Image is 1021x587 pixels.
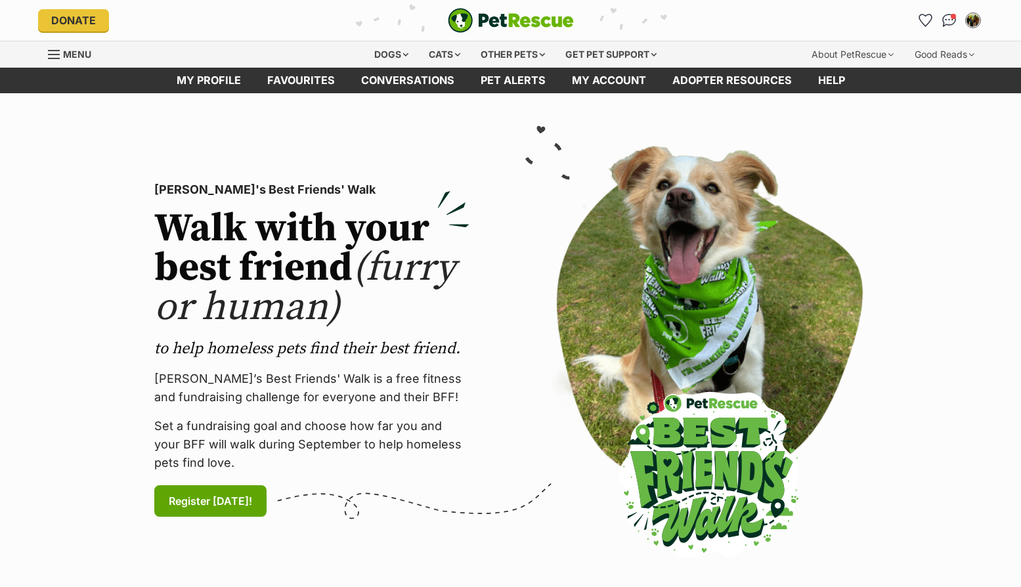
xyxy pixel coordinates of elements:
[963,10,984,31] button: My account
[805,68,858,93] a: Help
[48,41,100,65] a: Menu
[471,41,554,68] div: Other pets
[63,49,91,60] span: Menu
[915,10,936,31] a: Favourites
[905,41,984,68] div: Good Reads
[802,41,903,68] div: About PetRescue
[169,493,252,509] span: Register [DATE]!
[38,9,109,32] a: Donate
[154,338,469,359] p: to help homeless pets find their best friend.
[967,14,980,27] img: Emma Ballan profile pic
[556,41,666,68] div: Get pet support
[467,68,559,93] a: Pet alerts
[348,68,467,93] a: conversations
[915,10,984,31] ul: Account quick links
[154,370,469,406] p: [PERSON_NAME]’s Best Friends' Walk is a free fitness and fundraising challenge for everyone and t...
[154,244,456,332] span: (furry or human)
[154,417,469,472] p: Set a fundraising goal and choose how far you and your BFF will walk during September to help hom...
[154,209,469,328] h2: Walk with your best friend
[254,68,348,93] a: Favourites
[659,68,805,93] a: Adopter resources
[939,10,960,31] a: Conversations
[163,68,254,93] a: My profile
[420,41,469,68] div: Cats
[365,41,418,68] div: Dogs
[154,181,469,199] p: [PERSON_NAME]'s Best Friends' Walk
[942,14,956,27] img: chat-41dd97257d64d25036548639549fe6c8038ab92f7586957e7f3b1b290dea8141.svg
[154,485,267,517] a: Register [DATE]!
[448,8,574,33] a: PetRescue
[448,8,574,33] img: logo-e224e6f780fb5917bec1dbf3a21bbac754714ae5b6737aabdf751b685950b380.svg
[559,68,659,93] a: My account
